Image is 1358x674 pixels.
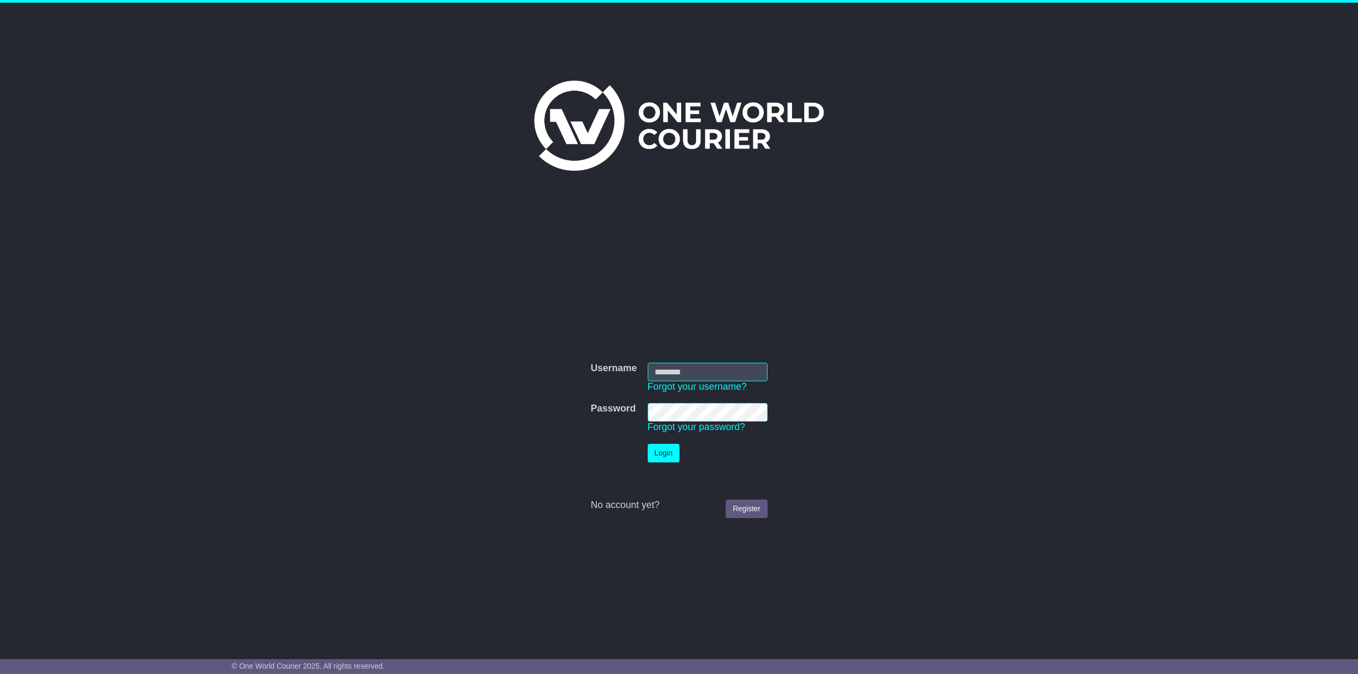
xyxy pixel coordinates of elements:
[534,81,824,171] img: One World
[648,444,680,462] button: Login
[648,422,745,432] a: Forgot your password?
[726,500,767,518] a: Register
[232,662,385,670] span: © One World Courier 2025. All rights reserved.
[590,500,767,511] div: No account yet?
[590,403,636,415] label: Password
[648,381,747,392] a: Forgot your username?
[590,363,637,374] label: Username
